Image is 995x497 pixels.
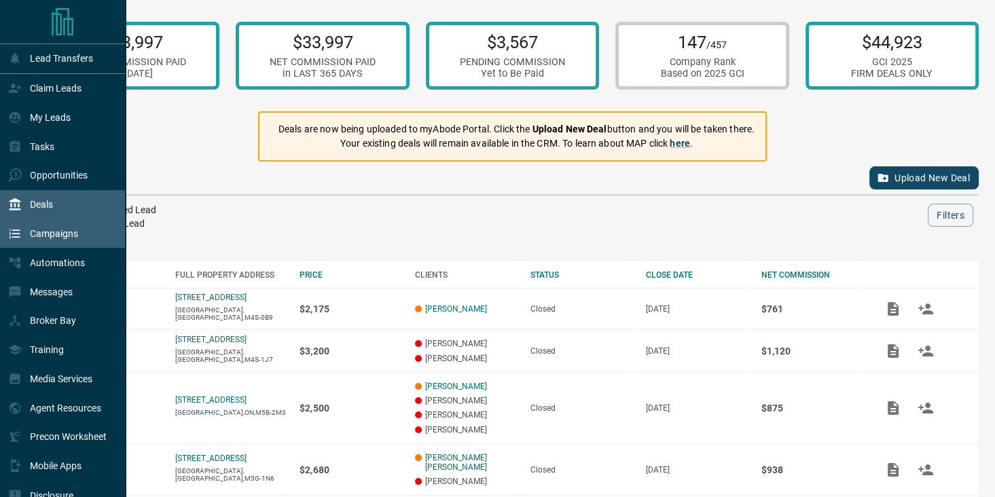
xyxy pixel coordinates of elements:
[928,204,973,227] button: Filters
[300,403,401,413] p: $2,500
[460,56,565,68] div: PENDING COMMISSION
[270,68,376,79] div: in LAST 365 DAYS
[646,403,748,413] p: [DATE]
[670,138,690,149] a: here
[300,303,401,314] p: $2,175
[646,270,748,280] div: CLOSE DATE
[646,465,748,475] p: [DATE]
[877,346,909,355] span: Add / View Documents
[761,346,863,356] p: $1,120
[909,464,942,474] span: Match Clients
[909,403,942,412] span: Match Clients
[415,425,517,435] p: [PERSON_NAME]
[877,403,909,412] span: Add / View Documents
[175,409,287,416] p: [GEOGRAPHIC_DATA],ON,M5B-2M3
[851,68,933,79] div: FIRM DEALS ONLY
[80,32,186,52] p: $33,997
[80,56,186,68] div: NET COMMISSION PAID
[660,32,744,52] p: 147
[761,464,863,475] p: $938
[877,464,909,474] span: Add / View Documents
[175,335,247,344] a: [STREET_ADDRESS]
[869,166,979,189] button: Upload New Deal
[909,346,942,355] span: Match Clients
[300,464,401,475] p: $2,680
[415,354,517,363] p: [PERSON_NAME]
[270,56,376,68] div: NET COMMISSION PAID
[530,270,632,280] div: STATUS
[278,122,755,136] p: Deals are now being uploaded to myAbode Portal. Click the button and you will be taken there.
[175,348,287,363] p: [GEOGRAPHIC_DATA],[GEOGRAPHIC_DATA],M4S-1J7
[300,270,401,280] div: PRICE
[278,136,755,151] p: Your existing deals will remain available in the CRM. To learn about MAP click .
[532,124,607,134] strong: Upload New Deal
[425,382,487,391] a: [PERSON_NAME]
[175,395,247,405] a: [STREET_ADDRESS]
[415,339,517,348] p: [PERSON_NAME]
[415,270,517,280] div: CLIENTS
[646,304,748,314] p: [DATE]
[80,68,186,79] div: in [DATE]
[706,39,727,51] span: /457
[761,403,863,413] p: $875
[175,467,287,482] p: [GEOGRAPHIC_DATA],[GEOGRAPHIC_DATA],M5G-1N6
[460,68,565,79] div: Yet to Be Paid
[851,32,933,52] p: $44,923
[415,396,517,405] p: [PERSON_NAME]
[660,68,744,79] div: Based on 2025 GCI
[425,304,487,314] a: [PERSON_NAME]
[851,56,933,68] div: GCI 2025
[460,32,565,52] p: $3,567
[761,270,863,280] div: NET COMMISSION
[530,403,632,413] div: Closed
[877,303,909,313] span: Add / View Documents
[646,346,748,356] p: [DATE]
[660,56,744,68] div: Company Rank
[761,303,863,314] p: $761
[415,477,517,486] p: [PERSON_NAME]
[415,410,517,420] p: [PERSON_NAME]
[425,453,517,472] a: [PERSON_NAME] [PERSON_NAME]
[175,306,287,321] p: [GEOGRAPHIC_DATA],[GEOGRAPHIC_DATA],M4S-0B9
[175,293,247,302] a: [STREET_ADDRESS]
[530,304,632,314] div: Closed
[909,303,942,313] span: Match Clients
[530,346,632,356] div: Closed
[175,454,247,463] a: [STREET_ADDRESS]
[175,270,287,280] div: FULL PROPERTY ADDRESS
[270,32,376,52] p: $33,997
[530,465,632,475] div: Closed
[300,346,401,356] p: $3,200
